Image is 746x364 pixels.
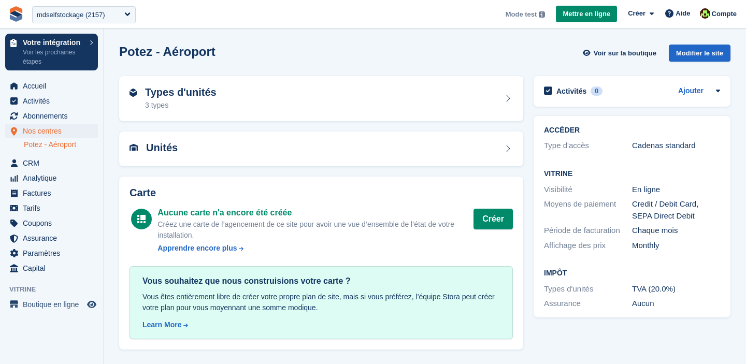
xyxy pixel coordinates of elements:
a: menu [5,79,98,93]
span: Coupons [23,216,85,230]
span: Nos centres [23,124,85,138]
span: Aide [676,8,690,19]
div: 0 [591,86,602,96]
div: Affichage des prix [544,240,632,252]
span: CRM [23,156,85,170]
h2: Unités [146,142,178,154]
a: menu [5,201,98,215]
div: Aucun [632,298,720,310]
span: Créer [628,8,645,19]
div: Apprendre encore plus [157,243,237,254]
div: Type d'accès [544,140,632,152]
span: Tarifs [23,201,85,215]
a: menu [5,171,98,185]
h2: Types d'unités [145,86,217,98]
div: Créez une carte de l’agencement de ce site pour avoir une vue d’ensemble de l’état de votre insta... [157,219,474,241]
div: Chaque mois [632,225,720,237]
span: Mode test [506,9,537,20]
div: Modifier le site [669,45,730,62]
div: Période de facturation [544,225,632,237]
div: mdselfstockage (2157) [37,10,105,20]
span: Factures [23,186,85,200]
a: Apprendre encore plus [157,243,474,254]
h2: Activités [556,86,586,96]
a: Types d'unités 3 types [119,76,523,122]
div: 3 types [145,100,217,111]
a: menu [5,156,98,170]
span: Paramètres [23,246,85,260]
span: Compte [712,9,737,19]
a: menu [5,246,98,260]
span: Voir sur la boutique [594,48,656,59]
a: menu [5,297,98,312]
a: menu [5,94,98,108]
a: Unités [119,132,523,166]
a: Voir sur la boutique [582,45,661,62]
img: unit-icn-7be61d7bf1b0ce9d3e12c5938cc71ed9869f7b940bace4675aadf7bd6d80202e.svg [130,144,138,151]
span: Abonnements [23,109,85,123]
div: Credit / Debit Card, SEPA Direct Debit [632,198,720,222]
a: menu [5,231,98,245]
img: stora-icon-8386f47178a22dfd0bd8f6a31ec36ba5ce8667c1dd55bd0f319d3a0aa187defe.svg [8,6,24,22]
a: Potez - Aéroport [24,140,98,150]
div: Cadenas standard [632,140,720,152]
span: Analytique [23,171,85,185]
a: Boutique d'aperçu [85,298,98,311]
a: Ajouter [678,85,704,97]
a: menu [5,261,98,275]
div: Vous souhaitez que nous construisions votre carte ? [142,275,500,287]
h2: Carte [130,187,513,199]
span: Capital [23,261,85,275]
img: icon-info-grey-7440780725fd019a000dd9b08b2336e03edf1995a4989e88bcd33f0948082b44.svg [539,11,545,18]
span: Boutique en ligne [23,297,85,312]
button: Créer [474,209,513,229]
a: Modifier le site [669,45,730,66]
div: Visibilité [544,184,632,196]
img: unit-type-icn-2b2737a686de81e16bb02015468b77c625bbabd49415b5ef34ead5e3b44a266d.svg [130,89,137,97]
span: Assurance [23,231,85,245]
a: menu [5,109,98,123]
span: Vitrine [9,284,103,295]
h2: Impôt [544,269,720,278]
p: Voir les prochaines étapes [23,48,84,66]
a: menu [5,124,98,138]
img: Catherine Coffey [700,8,710,19]
h2: ACCÉDER [544,126,720,135]
a: Votre intégration Voir les prochaines étapes [5,34,98,70]
div: Assurance [544,298,632,310]
a: Learn More [142,319,500,330]
div: Monthly [632,240,720,252]
a: Mettre en ligne [556,6,617,23]
p: Votre intégration [23,39,84,46]
div: Learn More [142,319,181,330]
a: menu [5,216,98,230]
img: map-icn-white-8b231986280072e83805622d3debb4903e2986e43859118e7b4002611c8ef794.svg [137,215,146,223]
span: Accueil [23,79,85,93]
span: Activités [23,94,85,108]
h2: Vitrine [544,170,720,178]
a: menu [5,186,98,200]
div: En ligne [632,184,720,196]
span: Mettre en ligne [563,9,610,19]
div: Vous êtes entièrement libre de créer votre propre plan de site, mais si vous préférez, l'équipe S... [142,292,500,313]
h2: Potez - Aéroport [119,45,216,59]
div: Moyens de paiement [544,198,632,222]
div: TVA (20.0%) [632,283,720,295]
div: Types d'unités [544,283,632,295]
div: Aucune carte n'a encore été créée [157,207,474,219]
